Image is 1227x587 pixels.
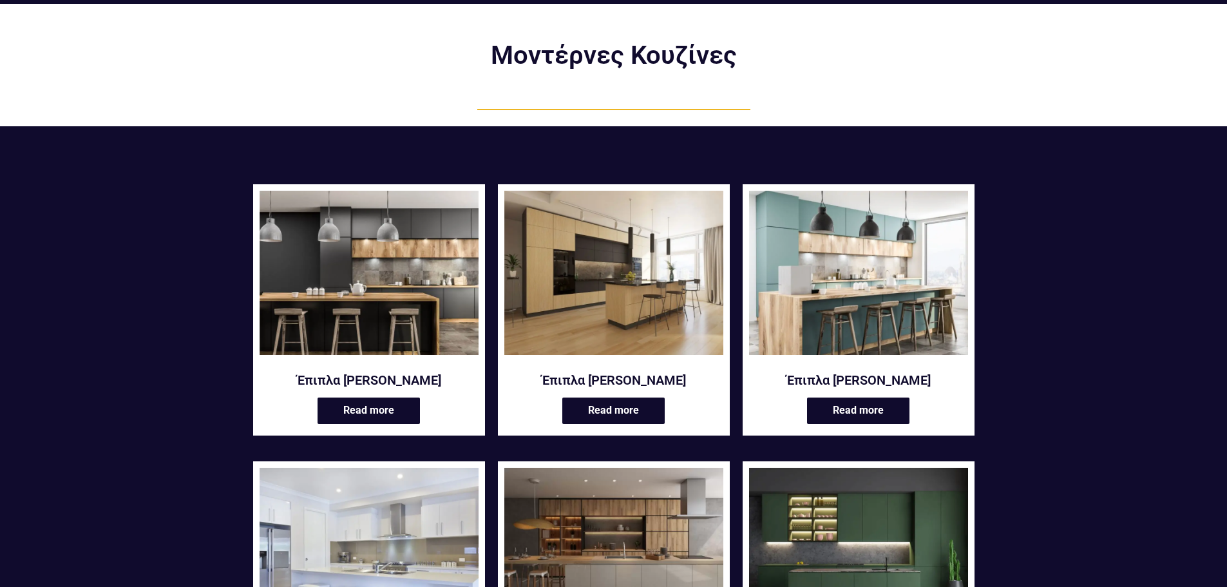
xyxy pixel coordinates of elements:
a: Arashi κουζίνα [504,191,723,363]
a: Έπιπλα [PERSON_NAME] [504,372,723,389]
a: Read more about “Έπιπλα κουζίνας Arashi” [562,398,665,424]
h2: Μοντέρνες Κουζίνες [459,43,768,68]
a: Read more about “Έπιπλα κουζίνας Beibu” [807,398,909,424]
a: CUSTOM-ΕΠΙΠΛΑ-ΚΟΥΖΙΝΑΣ-BEIBU-ΣΕ-ΠΡΑΣΙΝΟ-ΧΡΩΜΑ-ΜΕ-ΞΥΛΟ [749,191,968,363]
a: Έπιπλα [PERSON_NAME] [749,372,968,389]
a: Read more about “Έπιπλα κουζίνας Anakena” [318,398,420,424]
img: Έπιπλα κουζίνας Arashi [504,191,723,355]
a: Έπιπλα [PERSON_NAME] [260,372,479,389]
a: Anakena κουζίνα [260,191,479,363]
